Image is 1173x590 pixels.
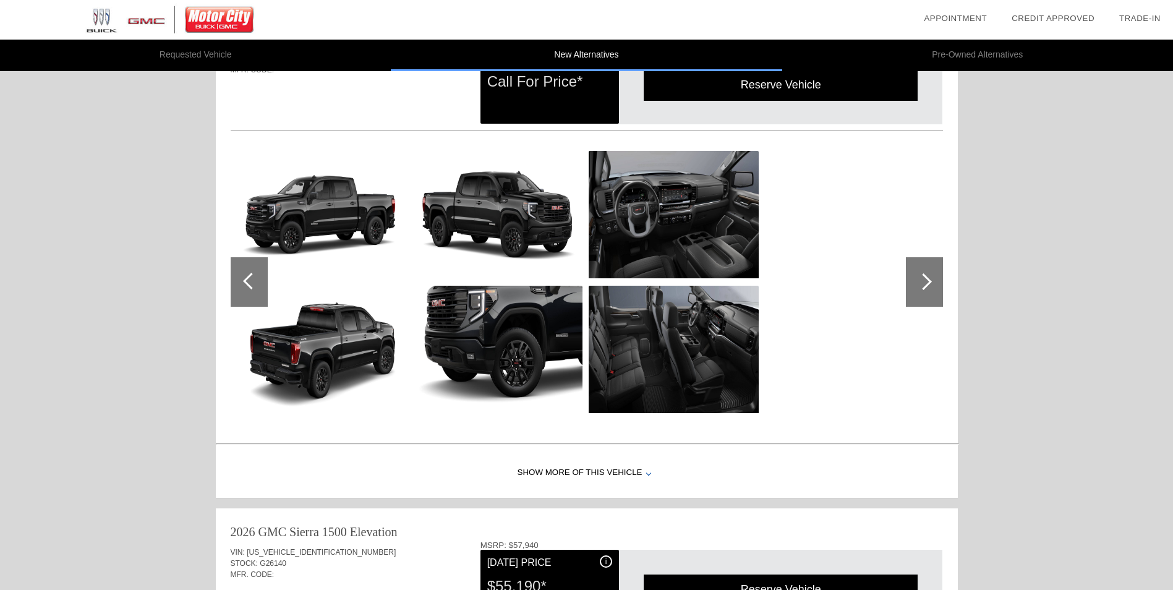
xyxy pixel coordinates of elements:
[589,151,759,278] img: 88ef017ce9c4c984cc889ae9b73919a2.jpg
[231,94,943,114] div: Quoted on [DATE] 11:41:34 AM
[231,570,275,579] span: MFR. CODE:
[236,151,406,278] img: eb3cc9130dbf4951e1962a5cba2f8348.jpg
[231,523,347,541] div: 2026 GMC Sierra 1500
[391,40,782,71] li: New Alternatives
[350,523,398,541] div: Elevation
[487,66,612,98] div: Call For Price*
[644,70,918,100] div: Reserve Vehicle
[924,14,987,23] a: Appointment
[260,559,286,568] span: G26140
[782,40,1173,71] li: Pre-Owned Alternatives
[412,286,582,413] img: d5675fa55281e4ba85a1956fd6bb4f13.jpg
[231,548,245,557] span: VIN:
[480,541,943,550] div: MSRP: $57,940
[1012,14,1094,23] a: Credit Approved
[589,286,759,413] img: 9b5b4da836e71d719c9d863fa5f6d012.jpg
[487,555,612,570] div: [DATE] Price
[236,286,406,413] img: ac857c196567721ac9429ab8cd9a0af0.jpg
[600,555,612,568] div: i
[412,151,582,278] img: 55edd1ebeb241dd01c06baed6daf9cf9.jpg
[216,448,958,498] div: Show More of this Vehicle
[1119,14,1161,23] a: Trade-In
[247,548,396,557] span: [US_VEHICLE_IDENTIFICATION_NUMBER]
[231,559,258,568] span: STOCK:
